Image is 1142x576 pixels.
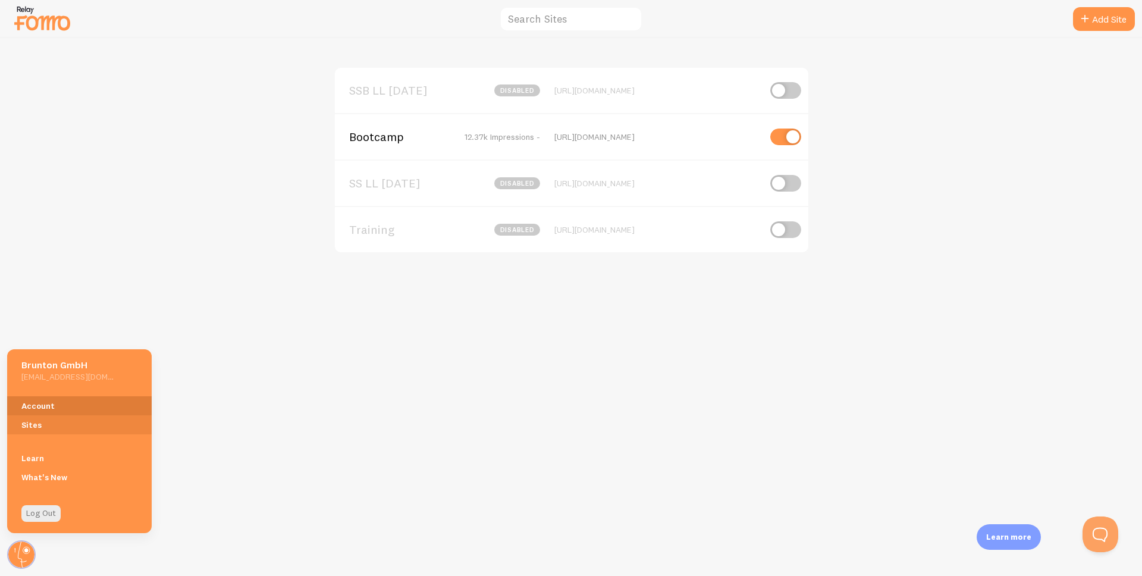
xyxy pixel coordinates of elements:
[21,359,114,371] h5: Brunton GmbH
[977,524,1041,550] div: Learn more
[554,224,760,235] div: [URL][DOMAIN_NAME]
[986,531,1031,543] p: Learn more
[494,84,540,96] span: disabled
[12,3,72,33] img: fomo-relay-logo-orange.svg
[494,177,540,189] span: disabled
[494,224,540,236] span: disabled
[7,449,152,468] a: Learn
[465,132,540,142] span: 12.37k Impressions -
[21,371,114,382] h5: [EMAIL_ADDRESS][DOMAIN_NAME]
[21,505,61,522] a: Log Out
[7,415,152,434] a: Sites
[554,178,760,189] div: [URL][DOMAIN_NAME]
[7,396,152,415] a: Account
[1083,516,1118,552] iframe: Help Scout Beacon - Open
[554,132,760,142] div: [URL][DOMAIN_NAME]
[7,468,152,487] a: What's New
[349,85,445,96] span: SSB LL [DATE]
[349,224,445,235] span: Training
[349,132,445,142] span: Bootcamp
[554,85,760,96] div: [URL][DOMAIN_NAME]
[349,178,445,189] span: SS LL [DATE]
